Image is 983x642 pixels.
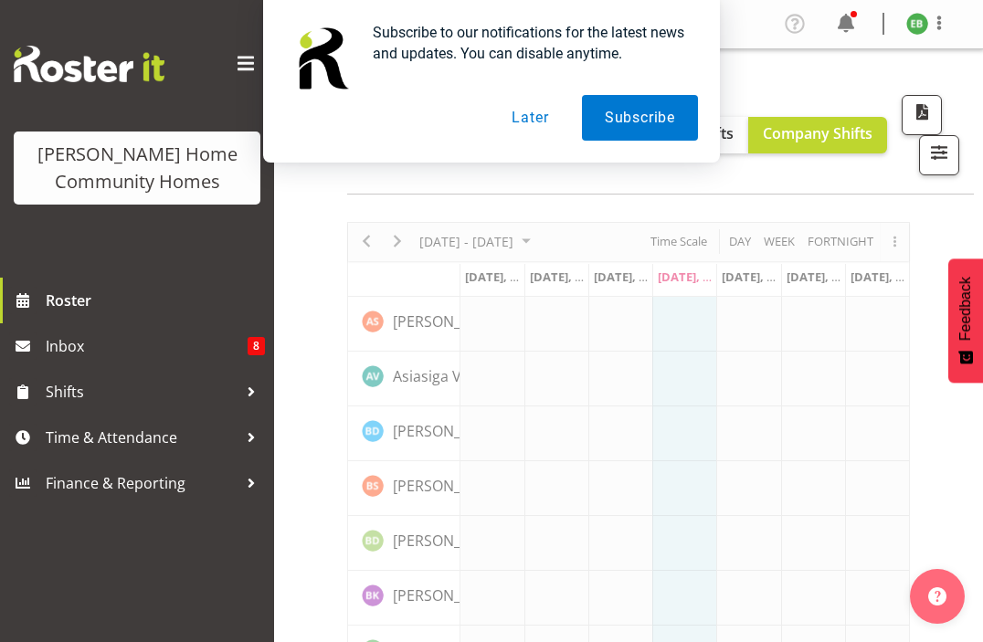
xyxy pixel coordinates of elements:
[358,22,698,64] div: Subscribe to our notifications for the latest news and updates. You can disable anytime.
[489,95,571,141] button: Later
[32,141,242,195] div: [PERSON_NAME] Home Community Homes
[46,424,238,451] span: Time & Attendance
[248,337,265,355] span: 8
[948,258,983,383] button: Feedback - Show survey
[582,95,698,141] button: Subscribe
[46,378,238,405] span: Shifts
[957,277,974,341] span: Feedback
[46,469,238,497] span: Finance & Reporting
[46,287,265,314] span: Roster
[285,22,358,95] img: notification icon
[928,587,946,605] img: help-xxl-2.png
[46,332,248,360] span: Inbox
